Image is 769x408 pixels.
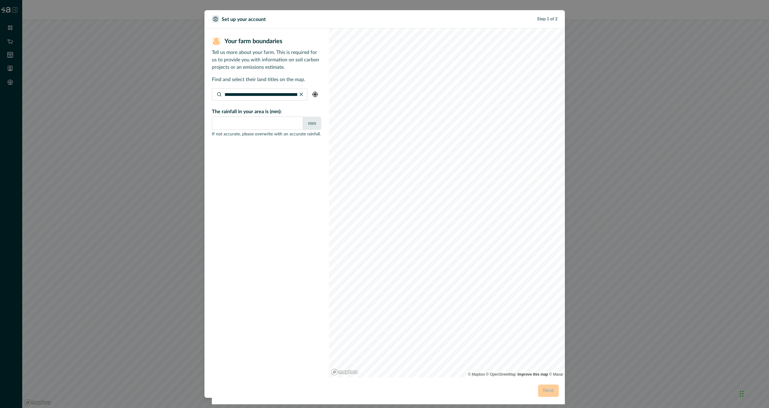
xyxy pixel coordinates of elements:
a: Mapbox [468,372,485,377]
p: Tell us more about your farm. This is required for us to provide you with information on soil car... [212,49,321,71]
div: mm [303,117,321,130]
div: Drag [740,385,744,403]
h2: Your farm boundaries [221,38,321,45]
iframe: Chat Widget [738,378,769,408]
canvas: Map [329,28,565,377]
img: gps-3587b8eb.png [312,91,318,97]
p: If not accurate, please overwrite with an accurate rainfall. [212,131,321,138]
a: Maxar [549,372,563,377]
p: The rainfall in your area is (mm): [212,108,321,115]
button: Next [538,385,559,397]
a: Map feedback [517,372,548,377]
p: Step 1 of 2 [537,16,557,23]
p: Set up your account [222,16,266,23]
a: OpenStreetMap [486,372,516,377]
a: Mapbox logo [331,369,358,376]
p: Find and select their land titles on the map. [212,76,321,83]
